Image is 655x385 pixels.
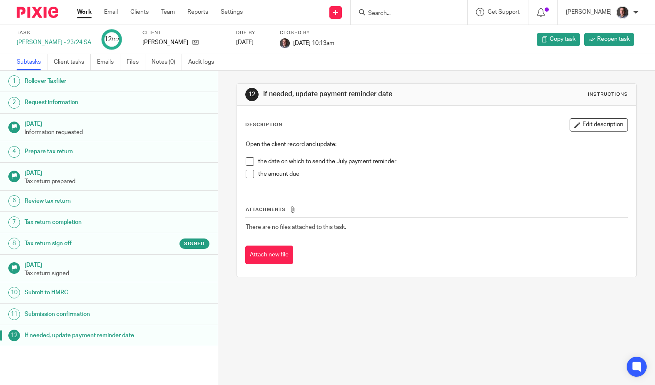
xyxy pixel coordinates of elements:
[25,75,148,87] h1: Rollover Taxfiler
[25,259,210,269] h1: [DATE]
[25,145,148,158] h1: Prepare tax return
[245,122,282,128] p: Description
[104,8,118,16] a: Email
[25,96,148,109] h1: Request information
[25,128,210,137] p: Information requested
[221,8,243,16] a: Settings
[8,330,20,341] div: 12
[17,7,58,18] img: Pixie
[550,35,575,43] span: Copy task
[280,38,290,48] img: CP%20Headshot.jpeg
[597,35,630,43] span: Reopen task
[8,97,20,109] div: 2
[616,6,629,19] img: CP%20Headshot.jpeg
[246,140,628,149] p: Open the client record and update:
[8,146,20,158] div: 4
[236,38,269,47] div: [DATE]
[8,287,20,298] div: 10
[17,30,91,36] label: Task
[54,54,91,70] a: Client tasks
[25,118,210,128] h1: [DATE]
[570,118,628,132] button: Edit description
[25,329,148,342] h1: If needed, update payment reminder date
[142,38,188,47] p: [PERSON_NAME]
[184,240,205,247] span: Signed
[245,246,293,264] button: Attach new file
[188,54,220,70] a: Audit logs
[293,40,334,46] span: [DATE] 10:13am
[187,8,208,16] a: Reports
[8,308,20,320] div: 11
[25,308,148,320] h1: Submission confirmation
[8,216,20,228] div: 7
[245,88,259,101] div: 12
[130,8,149,16] a: Clients
[127,54,145,70] a: Files
[588,91,628,98] div: Instructions
[236,30,269,36] label: Due by
[258,157,628,166] p: the date on which to send the July payment reminder
[246,207,286,212] span: Attachments
[8,75,20,87] div: 1
[142,30,226,36] label: Client
[161,8,175,16] a: Team
[566,8,612,16] p: [PERSON_NAME]
[8,238,20,249] div: 8
[488,9,520,15] span: Get Support
[537,33,580,46] a: Copy task
[17,54,47,70] a: Subtasks
[25,167,210,177] h1: [DATE]
[25,177,210,186] p: Tax return prepared
[25,237,148,250] h1: Tax return sign off
[584,33,634,46] a: Reopen task
[263,90,455,99] h1: If needed, update payment reminder date
[25,269,210,278] p: Tax return signed
[25,286,148,299] h1: Submit to HMRC
[280,30,334,36] label: Closed by
[104,35,119,44] div: 12
[17,38,91,47] div: [PERSON_NAME] - 23/24 SA
[77,8,92,16] a: Work
[367,10,442,17] input: Search
[246,224,346,230] span: There are no files attached to this task.
[258,170,628,178] p: the amount due
[97,54,120,70] a: Emails
[152,54,182,70] a: Notes (0)
[8,195,20,207] div: 6
[112,37,119,42] small: /12
[25,195,148,207] h1: Review tax return
[25,216,148,229] h1: Tax return completion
